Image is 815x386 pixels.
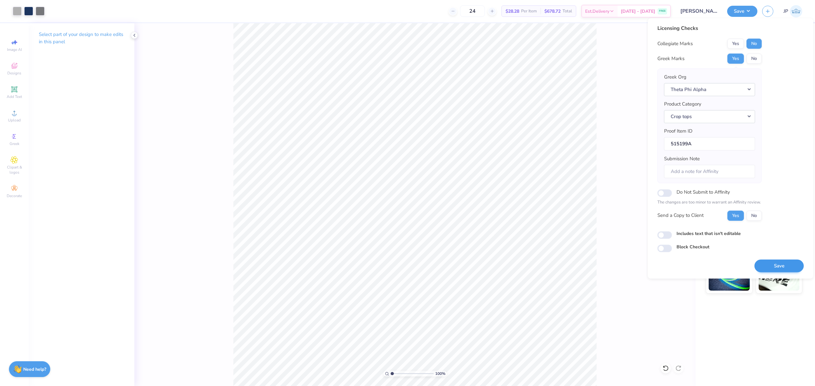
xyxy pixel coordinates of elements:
[657,199,762,206] p: The changes are too minor to warrant an Affinity review.
[7,193,22,198] span: Decorate
[664,165,755,178] input: Add a note for Affinity
[7,71,21,76] span: Designs
[727,38,744,49] button: Yes
[677,230,741,237] label: Includes text that isn't editable
[435,371,445,376] span: 100 %
[659,9,666,13] span: FREE
[783,8,788,15] span: JP
[747,210,762,221] button: No
[664,73,686,81] label: Greek Org
[657,40,693,47] div: Collegiate Marks
[747,53,762,64] button: No
[677,244,709,250] label: Block Checkout
[657,24,762,32] div: Licensing Checks
[664,128,692,135] label: Proof Item ID
[506,8,519,15] span: $28.28
[23,366,46,372] strong: Need help?
[727,6,757,17] button: Save
[521,8,537,15] span: Per Item
[676,5,722,17] input: Untitled Design
[39,31,124,45] p: Select part of your design to make edits in this panel
[747,38,762,49] button: No
[563,8,572,15] span: Total
[8,118,21,123] span: Upload
[664,155,700,162] label: Submission Note
[664,100,701,108] label: Product Category
[621,8,655,15] span: [DATE] - [DATE]
[727,53,744,64] button: Yes
[10,141,19,146] span: Greek
[585,8,609,15] span: Est. Delivery
[657,55,684,62] div: Greek Marks
[727,210,744,221] button: Yes
[783,5,802,17] a: JP
[460,5,485,17] input: – –
[664,110,755,123] button: Crop tops
[7,94,22,99] span: Add Text
[755,259,804,272] button: Save
[657,212,704,219] div: Send a Copy to Client
[790,5,802,17] img: John Paul Torres
[3,165,25,175] span: Clipart & logos
[7,47,22,52] span: Image AI
[677,188,730,196] label: Do Not Submit to Affinity
[664,83,755,96] button: Theta Phi Alpha
[544,8,561,15] span: $678.72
